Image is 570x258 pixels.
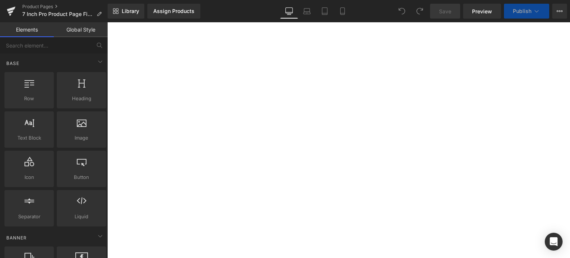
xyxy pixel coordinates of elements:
[513,8,531,14] span: Publish
[504,4,549,19] button: Publish
[6,234,27,241] span: Banner
[545,233,563,251] div: Open Intercom Messenger
[463,4,501,19] a: Preview
[54,22,108,37] a: Global Style
[6,60,20,67] span: Base
[7,134,52,142] span: Text Block
[108,4,144,19] a: New Library
[439,7,451,15] span: Save
[22,11,94,17] span: 7 Inch Pro Product Page Final 1
[59,213,104,221] span: Liquid
[22,4,108,10] a: Product Pages
[59,134,104,142] span: Image
[316,4,334,19] a: Tablet
[280,4,298,19] a: Desktop
[59,95,104,102] span: Heading
[552,4,567,19] button: More
[7,95,52,102] span: Row
[7,173,52,181] span: Icon
[122,8,139,14] span: Library
[298,4,316,19] a: Laptop
[59,173,104,181] span: Button
[394,4,409,19] button: Undo
[153,8,194,14] div: Assign Products
[334,4,351,19] a: Mobile
[472,7,492,15] span: Preview
[7,213,52,221] span: Separator
[412,4,427,19] button: Redo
